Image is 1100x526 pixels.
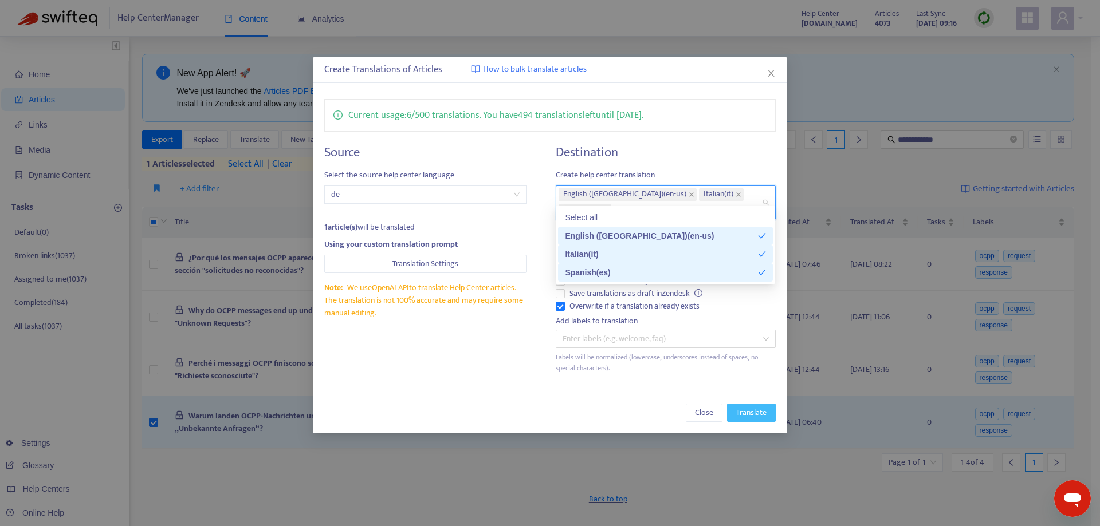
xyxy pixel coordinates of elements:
span: close [689,192,694,197]
span: Spanish ( es ) [563,204,601,217]
a: OpenAI API [372,281,409,294]
span: Save translations as draft in Zendesk [565,287,707,300]
span: Create help center translation [556,169,775,181]
span: check [758,268,766,276]
span: Overwrite if a translation already exists [565,300,704,313]
div: Using your custom translation prompt [324,238,527,251]
span: check [758,250,766,258]
span: Italian ( it ) [704,188,733,201]
div: Add labels to translation [556,315,775,327]
div: Labels will be normalized (lowercase, underscores instead of spaces, no special characters). [556,352,775,374]
div: We use to translate Help Center articles. The translation is not 100% accurate and may require so... [324,282,527,319]
button: Translation Settings [324,255,527,273]
button: Translate [727,404,776,422]
p: Current usage: 6 / 500 translations . You have 494 translations left until [DATE] . [348,108,643,122]
div: Spanish ( es ) [565,266,758,279]
span: close [767,69,776,78]
div: will be translated [324,221,527,234]
span: de [331,186,520,203]
div: English ([GEOGRAPHIC_DATA]) ( en-us ) [565,230,758,242]
img: image-link [471,65,480,74]
span: Note: [324,281,343,294]
div: Select all [565,211,766,224]
span: Select the source help center language [324,169,527,181]
span: info-circle [333,108,343,120]
span: close [736,192,741,197]
h4: Destination [556,145,775,160]
strong: 1 article(s) [324,220,357,234]
span: Translate [736,406,767,419]
button: Close [765,67,777,80]
span: How to bulk translate articles [483,63,587,76]
div: Create Translations of Articles [324,63,775,77]
span: check [758,232,766,240]
div: Italian ( it ) [565,248,758,260]
span: English ([GEOGRAPHIC_DATA]) ( en-us ) [563,188,686,201]
a: How to bulk translate articles [471,63,587,76]
button: Close [686,404,722,422]
h4: Source [324,145,527,160]
span: Close [695,406,713,419]
div: Select all [558,208,773,227]
iframe: Schaltfläche zum Öffnen des Messaging-Fensters [1054,480,1091,517]
span: info-circle [694,289,702,297]
span: Translation Settings [392,258,458,270]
